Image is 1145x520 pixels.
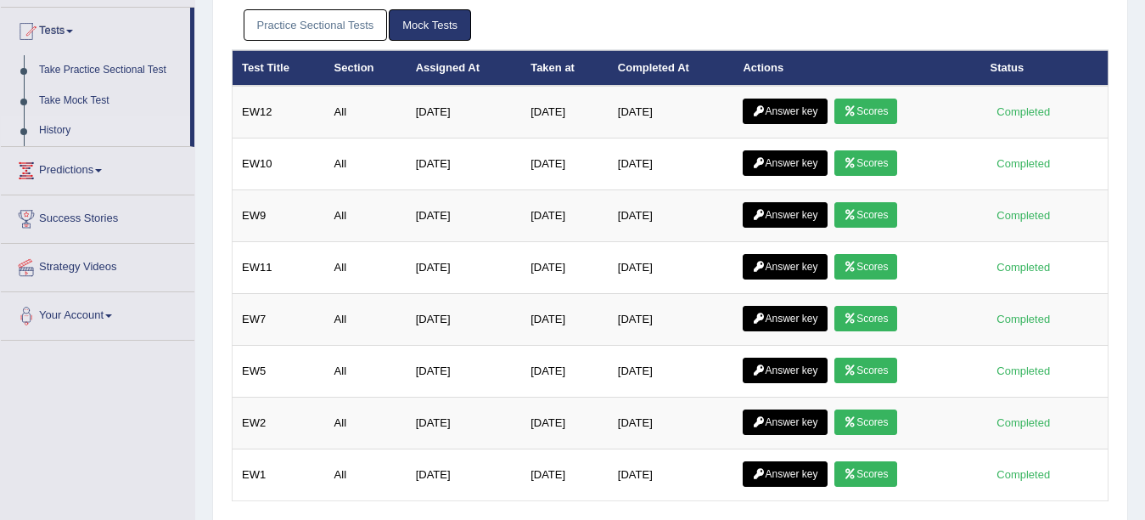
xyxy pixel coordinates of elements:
[233,294,325,346] td: EW7
[1,8,190,50] a: Tests
[233,50,325,86] th: Test Title
[521,242,609,294] td: [DATE]
[609,449,734,501] td: [DATE]
[407,242,522,294] td: [DATE]
[743,410,827,435] a: Answer key
[991,206,1057,224] div: Completed
[609,398,734,449] td: [DATE]
[609,294,734,346] td: [DATE]
[521,398,609,449] td: [DATE]
[834,410,897,435] a: Scores
[407,190,522,242] td: [DATE]
[407,138,522,190] td: [DATE]
[521,346,609,398] td: [DATE]
[834,461,897,487] a: Scores
[991,466,1057,483] div: Completed
[325,294,407,346] td: All
[325,398,407,449] td: All
[233,398,325,449] td: EW2
[609,190,734,242] td: [DATE]
[743,306,827,331] a: Answer key
[991,155,1057,172] div: Completed
[233,86,325,138] td: EW12
[31,86,190,116] a: Take Mock Test
[407,294,522,346] td: [DATE]
[233,242,325,294] td: EW11
[325,242,407,294] td: All
[521,50,609,86] th: Taken at
[233,449,325,501] td: EW1
[991,103,1057,121] div: Completed
[743,202,827,228] a: Answer key
[389,9,471,41] a: Mock Tests
[325,449,407,501] td: All
[233,138,325,190] td: EW10
[834,254,897,280] a: Scores
[407,346,522,398] td: [DATE]
[325,138,407,190] td: All
[407,86,522,138] td: [DATE]
[981,50,1109,86] th: Status
[233,190,325,242] td: EW9
[407,50,522,86] th: Assigned At
[834,202,897,228] a: Scores
[991,310,1057,328] div: Completed
[521,294,609,346] td: [DATE]
[991,414,1057,432] div: Completed
[733,50,980,86] th: Actions
[1,292,194,335] a: Your Account
[609,346,734,398] td: [DATE]
[521,190,609,242] td: [DATE]
[233,346,325,398] td: EW5
[609,138,734,190] td: [DATE]
[1,244,194,286] a: Strategy Videos
[834,99,897,124] a: Scores
[1,147,194,189] a: Predictions
[325,346,407,398] td: All
[521,138,609,190] td: [DATE]
[609,50,734,86] th: Completed At
[325,190,407,242] td: All
[834,358,897,383] a: Scores
[743,461,827,487] a: Answer key
[834,306,897,331] a: Scores
[31,55,190,86] a: Take Practice Sectional Test
[609,86,734,138] td: [DATE]
[743,254,827,280] a: Answer key
[743,99,827,124] a: Answer key
[743,358,827,383] a: Answer key
[521,449,609,501] td: [DATE]
[743,150,827,176] a: Answer key
[1,195,194,238] a: Success Stories
[521,86,609,138] td: [DATE]
[991,258,1057,276] div: Completed
[31,116,190,146] a: History
[325,86,407,138] td: All
[244,9,388,41] a: Practice Sectional Tests
[991,362,1057,380] div: Completed
[407,398,522,449] td: [DATE]
[325,50,407,86] th: Section
[609,242,734,294] td: [DATE]
[407,449,522,501] td: [DATE]
[834,150,897,176] a: Scores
